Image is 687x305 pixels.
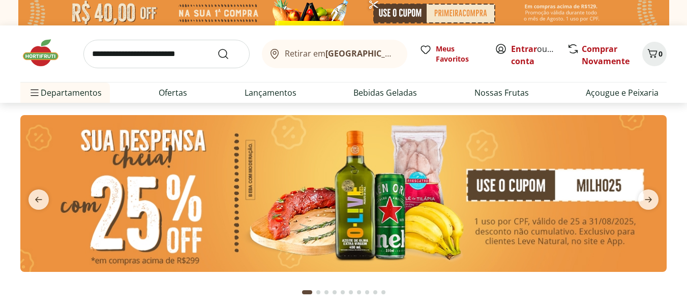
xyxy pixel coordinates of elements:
[511,43,537,54] a: Entrar
[353,87,417,99] a: Bebidas Geladas
[436,44,483,64] span: Meus Favoritos
[630,189,667,210] button: next
[285,49,397,58] span: Retirar em
[474,87,529,99] a: Nossas Frutas
[586,87,659,99] a: Açougue e Peixaria
[371,280,379,304] button: Go to page 9 from fs-carousel
[511,43,567,67] a: Criar conta
[420,44,483,64] a: Meus Favoritos
[363,280,371,304] button: Go to page 8 from fs-carousel
[28,80,102,105] span: Departamentos
[20,38,71,68] img: Hortifruti
[28,80,41,105] button: Menu
[379,280,387,304] button: Go to page 10 from fs-carousel
[217,48,242,60] button: Submit Search
[659,49,663,59] span: 0
[642,42,667,66] button: Carrinho
[20,115,667,272] img: cupom
[322,280,331,304] button: Go to page 3 from fs-carousel
[314,280,322,304] button: Go to page 2 from fs-carousel
[245,87,296,99] a: Lançamentos
[347,280,355,304] button: Go to page 6 from fs-carousel
[339,280,347,304] button: Go to page 5 from fs-carousel
[20,189,57,210] button: previous
[582,43,630,67] a: Comprar Novamente
[355,280,363,304] button: Go to page 7 from fs-carousel
[83,40,250,68] input: search
[159,87,187,99] a: Ofertas
[325,48,497,59] b: [GEOGRAPHIC_DATA]/[GEOGRAPHIC_DATA]
[262,40,407,68] button: Retirar em[GEOGRAPHIC_DATA]/[GEOGRAPHIC_DATA]
[511,43,556,67] span: ou
[300,280,314,304] button: Current page from fs-carousel
[331,280,339,304] button: Go to page 4 from fs-carousel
